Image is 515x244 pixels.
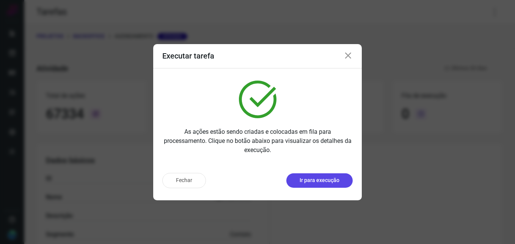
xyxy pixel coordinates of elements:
p: As ações estão sendo criadas e colocadas em fila para processamento. Clique no botão abaixo para ... [162,127,353,155]
h3: Executar tarefa [162,51,214,60]
button: Ir para execução [286,173,353,188]
button: Fechar [162,173,206,188]
img: verified.svg [239,81,276,118]
p: Ir para execução [300,176,339,184]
